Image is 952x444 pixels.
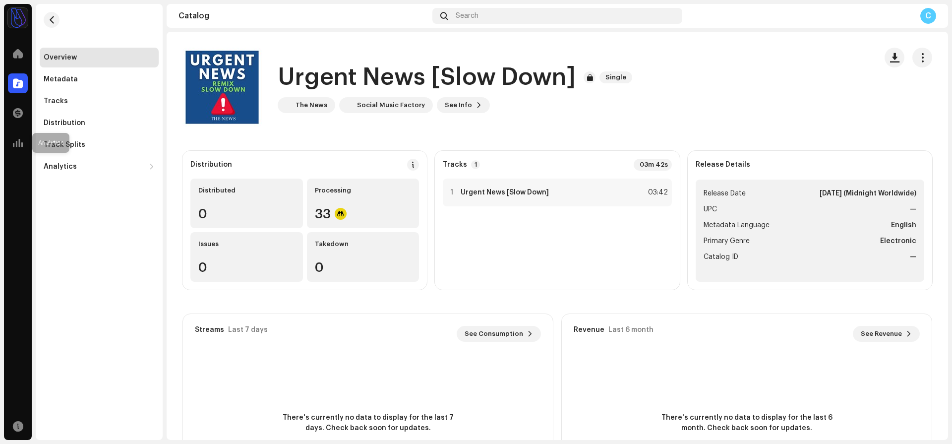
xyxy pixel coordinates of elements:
strong: English [891,219,916,231]
div: Last 6 month [608,326,654,334]
re-m-nav-item: Track Splits [40,135,159,155]
span: See Consumption [465,324,523,344]
div: Revenue [574,326,604,334]
strong: Electronic [880,235,916,247]
p-badge: 1 [471,160,480,169]
strong: — [910,203,916,215]
re-m-nav-item: Distribution [40,113,159,133]
img: e5bc8556-b407-468f-b79f-f97bf8540664 [8,8,28,28]
div: The News [296,101,327,109]
span: There's currently no data to display for the last 7 days. Check back soon for updates. [279,413,457,434]
div: Processing [315,187,412,194]
button: See Consumption [457,326,541,342]
div: Last 7 days [228,326,268,334]
img: 49d4f78d-d0fe-4112-aa08-665a77f5abaa [341,99,353,111]
div: Tracks [44,97,68,105]
strong: Tracks [443,161,467,169]
h1: Urgent News [Slow Down] [278,62,576,93]
span: See Revenue [861,324,902,344]
div: Track Splits [44,141,85,149]
span: Primary Genre [704,235,750,247]
div: C [920,8,936,24]
strong: [DATE] (Midnight Worldwide) [820,188,916,199]
strong: Urgent News [Slow Down] [461,189,549,196]
div: Issues [198,240,295,248]
div: Distribution [190,161,232,169]
div: Social Music Factory [357,101,425,109]
re-m-nav-item: Metadata [40,69,159,89]
span: Catalog ID [704,251,738,263]
div: 03:42 [646,187,668,198]
strong: — [910,251,916,263]
span: Metadata Language [704,219,770,231]
div: Distribution [44,119,85,127]
span: There's currently no data to display for the last 6 month. Check back soon for updates. [657,413,836,434]
div: Metadata [44,75,78,83]
span: Single [599,71,632,83]
re-m-nav-item: Tracks [40,91,159,111]
div: Streams [195,326,224,334]
div: Distributed [198,187,295,194]
span: Release Date [704,188,746,199]
span: UPC [704,203,717,215]
div: Analytics [44,163,77,171]
div: 03m 42s [634,159,672,171]
span: Search [456,12,478,20]
span: See Info [445,95,472,115]
re-m-nav-item: Overview [40,48,159,67]
div: Overview [44,54,77,62]
div: Catalog [178,12,428,20]
button: See Revenue [853,326,920,342]
button: See Info [437,97,490,113]
re-m-nav-dropdown: Analytics [40,157,159,177]
strong: Release Details [696,161,750,169]
div: Takedown [315,240,412,248]
img: 6a781fb5-dd37-4fa0-8562-761b8c02cee0 [280,99,292,111]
